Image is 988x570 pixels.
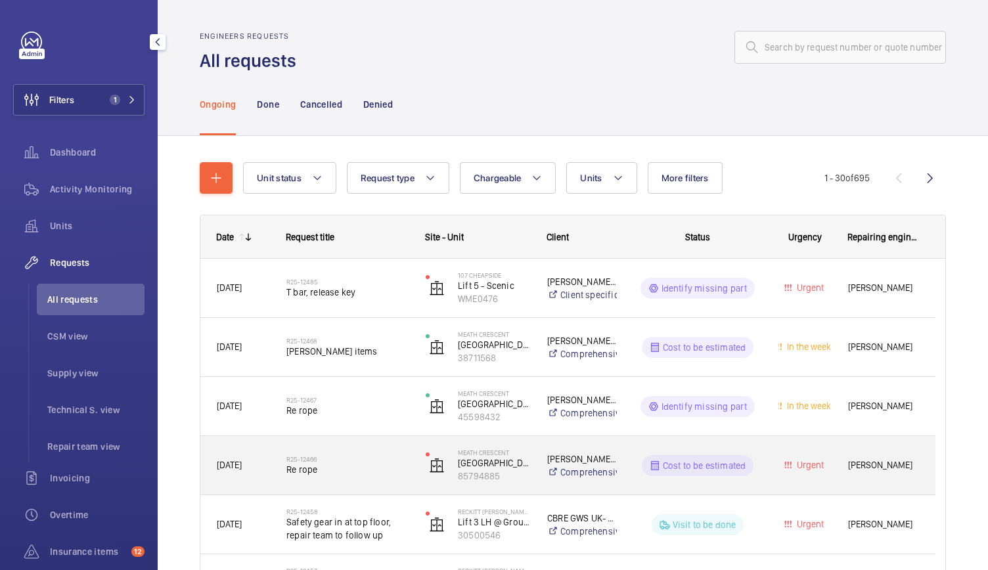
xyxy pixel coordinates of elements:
[217,401,242,411] span: [DATE]
[794,460,824,470] span: Urgent
[200,436,935,495] div: Press SPACE to select this row.
[217,341,242,352] span: [DATE]
[200,32,304,41] h2: Engineers requests
[685,232,710,242] span: Status
[361,173,415,183] span: Request type
[50,545,126,558] span: Insurance items
[662,282,748,295] p: Identify missing part
[848,517,919,532] span: [PERSON_NAME]
[286,455,409,463] h2: R25-12466
[429,399,445,414] img: elevator.svg
[458,456,530,470] p: [GEOGRAPHIC_DATA] - front entrance lobby - lift 4 - U1012155 - 4
[257,98,279,111] p: Done
[580,173,602,183] span: Units
[547,334,617,347] p: [PERSON_NAME] and [PERSON_NAME] National Lift Contract
[50,508,145,521] span: Overtime
[429,280,445,296] img: elevator.svg
[257,173,302,183] span: Unit status
[848,340,919,355] span: [PERSON_NAME]
[794,282,824,293] span: Urgent
[50,471,145,485] span: Invoicing
[547,512,617,525] p: CBRE GWS UK- Reckitt Slough
[243,162,336,194] button: Unit status
[848,280,919,296] span: [PERSON_NAME]
[200,318,935,377] div: Press SPACE to select this row.
[50,256,145,269] span: Requests
[217,519,242,529] span: [DATE]
[848,458,919,473] span: [PERSON_NAME]
[458,410,530,424] p: 45598432
[458,508,530,515] p: Reckitt [PERSON_NAME] House
[794,519,824,529] span: Urgent
[429,458,445,473] img: elevator.svg
[663,341,746,354] p: Cost to be estimated
[547,275,617,288] p: [PERSON_NAME] and [PERSON_NAME] 107 Cheapside
[47,403,145,416] span: Technical S. view
[425,232,464,242] span: Site - Unit
[458,529,530,542] p: 30500546
[734,31,946,64] input: Search by request number or quote number
[429,517,445,533] img: elevator.svg
[847,232,920,242] span: Repairing engineer
[286,345,409,358] span: [PERSON_NAME] items
[286,508,409,515] h2: R25-12458
[458,330,530,338] p: Meath Crescent
[217,282,242,293] span: [DATE]
[286,515,409,542] span: Safety gear in at top floor, repair team to follow up
[286,286,409,299] span: T bar, release key
[673,518,736,531] p: Visit to be done
[49,93,74,106] span: Filters
[648,162,723,194] button: More filters
[824,173,870,183] span: 1 - 30 695
[110,95,120,105] span: 1
[300,98,342,111] p: Cancelled
[458,389,530,397] p: Meath Crescent
[217,460,242,470] span: [DATE]
[47,293,145,306] span: All requests
[286,337,409,345] h2: R25-12468
[848,399,919,414] span: [PERSON_NAME]
[784,341,831,352] span: In the week
[286,404,409,417] span: Re rope
[429,340,445,355] img: elevator.svg
[347,162,449,194] button: Request type
[784,401,831,411] span: In the week
[286,232,334,242] span: Request title
[547,232,569,242] span: Client
[460,162,556,194] button: Chargeable
[458,397,530,410] p: [GEOGRAPHIC_DATA] - rear building entrance - lift 3 - U1012155 - 3
[663,459,746,472] p: Cost to be estimated
[50,146,145,159] span: Dashboard
[458,271,530,279] p: 107 Cheapside
[458,351,530,364] p: 38711568
[200,98,236,111] p: Ongoing
[566,162,637,194] button: Units
[458,449,530,456] p: Meath Crescent
[13,84,145,116] button: Filters1
[458,338,530,351] p: [GEOGRAPHIC_DATA] - entrance lobby - lift 1 - U1012155 - 1
[458,470,530,483] p: 85794885
[50,183,145,196] span: Activity Monitoring
[47,440,145,453] span: Repair team view
[200,495,935,554] div: Press SPACE to select this row.
[662,173,709,183] span: More filters
[200,377,935,436] div: Press SPACE to select this row.
[458,279,530,292] p: Lift 5 - Scenic
[131,546,145,557] span: 12
[547,393,617,406] p: [PERSON_NAME] and [PERSON_NAME] National Lift Contract
[547,525,617,538] a: Comprehensive
[547,347,617,361] a: Comprehensive
[216,232,234,242] div: Date
[547,288,617,301] a: Client specific
[50,219,145,232] span: Units
[547,466,617,479] a: Comprehensive
[286,396,409,404] h2: R25-12467
[458,515,530,529] p: Lift 3 LH @ Ground (RH IN MOTOR ROOM) 4 FLR
[547,406,617,420] a: Comprehensive
[547,452,617,466] p: [PERSON_NAME] and [PERSON_NAME] National Lift Contract
[662,400,748,413] p: Identify missing part
[474,173,522,183] span: Chargeable
[286,463,409,476] span: Re rope
[47,330,145,343] span: CSM view
[200,49,304,73] h1: All requests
